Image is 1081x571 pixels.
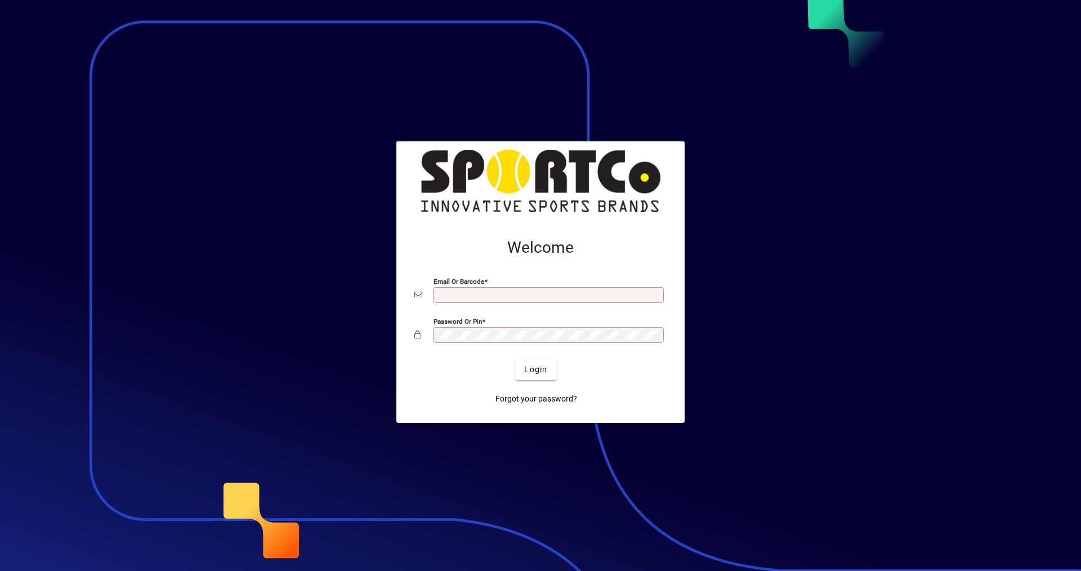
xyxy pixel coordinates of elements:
a: Forgot your password? [491,389,582,409]
h2: Welcome [414,238,667,257]
button: Login [515,360,556,380]
mat-label: Password or Pin [434,317,482,325]
span: Login [524,364,547,376]
mat-label: Email or Barcode [434,277,484,285]
span: Forgot your password? [495,393,577,405]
